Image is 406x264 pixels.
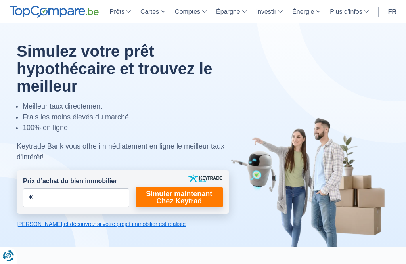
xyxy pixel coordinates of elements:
li: 100% en ligne [23,122,229,133]
span: € [29,193,33,202]
img: TopCompare [10,6,99,18]
div: Keytrade Bank vous offre immédiatement en ligne le meilleur taux d'intérêt! [17,141,229,163]
img: keytrade [188,174,222,182]
a: Simuler maintenant Chez Keytrad [136,187,223,207]
a: [PERSON_NAME] et découvrez si votre projet immobilier est réaliste [17,220,229,228]
li: Meilleur taux directement [23,101,229,112]
li: Frais les moins élevés du marché [23,112,229,122]
h1: Simulez votre prêt hypothécaire et trouvez le meilleur [17,42,229,95]
label: Prix d’achat du bien immobilier [23,177,117,186]
img: image-hero [231,117,389,247]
